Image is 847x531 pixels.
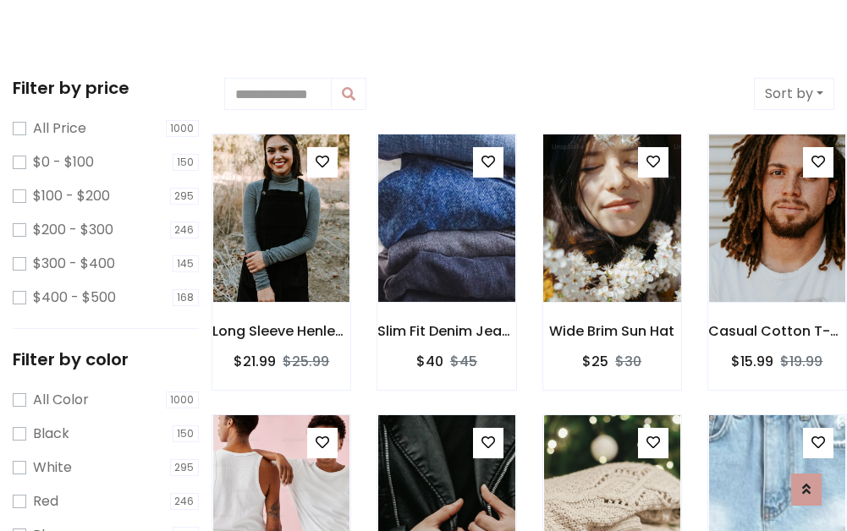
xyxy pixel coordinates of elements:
[450,352,477,371] del: $45
[582,353,608,370] h6: $25
[173,289,200,306] span: 168
[33,152,94,172] label: $0 - $100
[13,78,199,98] h5: Filter by price
[170,188,200,205] span: 295
[33,287,116,308] label: $400 - $500
[170,222,200,238] span: 246
[173,425,200,442] span: 150
[212,323,350,339] h6: Long Sleeve Henley T-Shirt
[731,353,773,370] h6: $15.99
[33,186,110,206] label: $100 - $200
[416,353,443,370] h6: $40
[33,491,58,512] label: Red
[283,352,329,371] del: $25.99
[166,120,200,137] span: 1000
[170,459,200,476] span: 295
[166,391,200,408] span: 1000
[33,457,72,478] label: White
[33,254,115,274] label: $300 - $400
[33,220,113,240] label: $200 - $300
[173,255,200,272] span: 145
[377,323,515,339] h6: Slim Fit Denim Jeans
[33,424,69,444] label: Black
[33,390,89,410] label: All Color
[173,154,200,171] span: 150
[33,118,86,139] label: All Price
[234,353,276,370] h6: $21.99
[780,352,822,371] del: $19.99
[615,352,641,371] del: $30
[708,323,846,339] h6: Casual Cotton T-Shirt
[754,78,834,110] button: Sort by
[13,349,199,370] h5: Filter by color
[170,493,200,510] span: 246
[543,323,681,339] h6: Wide Brim Sun Hat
